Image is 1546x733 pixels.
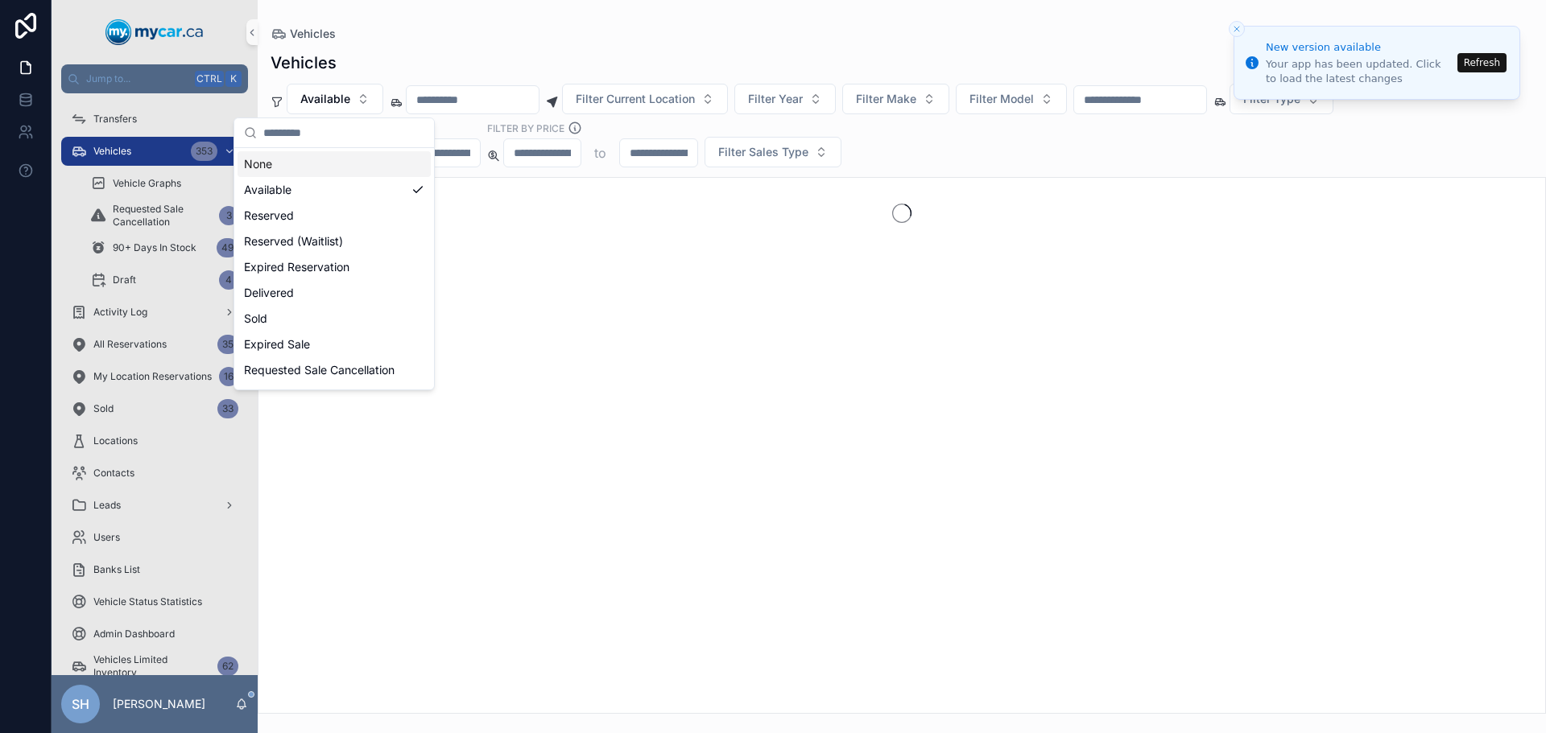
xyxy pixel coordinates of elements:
span: K [227,72,240,85]
span: Ctrl [195,71,224,87]
div: 353 [191,142,217,161]
a: My Location Reservations16 [61,362,248,391]
div: scrollable content [52,93,258,675]
span: Requested Sale Cancellation [113,203,213,229]
a: Leads [61,491,248,520]
a: Draft4 [81,266,248,294]
a: Vehicle Status Statistics [61,587,248,616]
label: FILTER BY PRICE [487,121,564,135]
a: Sold33 [61,394,248,423]
a: Activity Log [61,298,248,327]
div: Reserved [238,203,431,229]
span: Draft [113,274,136,286]
button: Select Button [842,84,949,114]
span: Filter Sales Type [718,144,808,160]
span: Transfers [93,113,137,126]
span: 90+ Days In Stock [113,241,196,254]
a: Vehicles Limited Inventory62 [61,652,248,681]
span: Vehicles [93,145,131,158]
div: 62 [217,657,238,676]
span: Leads [93,499,121,512]
div: None [238,151,431,177]
span: Vehicle Status Statistics [93,595,202,608]
span: Sold [93,402,114,415]
span: Filter Model [969,91,1034,107]
span: SH [72,694,89,714]
a: Vehicles353 [61,137,248,166]
div: Expired Sale [238,331,431,357]
div: Reserved (Waitlist) [238,229,431,254]
div: 16 [219,367,238,386]
button: Jump to...CtrlK [61,64,248,93]
span: All Reservations [93,338,167,351]
button: Select Button [956,84,1067,114]
span: Vehicles [290,26,336,42]
a: Transfers [61,105,248,134]
button: Close toast [1229,21,1245,37]
div: Expired Reservation [238,254,431,280]
a: Users [61,523,248,552]
a: Locations [61,426,248,455]
a: Banks List [61,555,248,584]
span: Filter Current Location [576,91,695,107]
div: Sold [238,306,431,331]
button: Refresh [1457,53,1507,72]
a: Vehicles [271,26,336,42]
div: New version available [1266,39,1453,56]
span: Locations [93,434,138,447]
div: 35 [217,335,238,354]
span: Banks List [93,563,140,576]
div: Your app has been updated. Click to load the latest changes [1266,57,1453,86]
span: Contacts [93,467,134,480]
button: Select Button [287,84,383,114]
div: Delivered [238,280,431,306]
a: Vehicle Graphs [81,169,248,198]
a: All Reservations35 [61,330,248,359]
p: to [594,143,606,163]
span: Filter Make [856,91,916,107]
a: Admin Dashboard [61,620,248,649]
img: App logo [105,19,204,45]
span: Admin Dashboard [93,628,175,640]
span: My Location Reservations [93,370,212,383]
div: Suggestions [234,148,434,389]
div: Available [238,177,431,203]
a: Requested Sale Cancellation3 [81,201,248,230]
h1: Vehicles [271,51,337,74]
div: 4 [219,270,238,290]
span: Users [93,531,120,544]
div: 3 [219,206,238,225]
div: Requested Sale Cancellation [238,357,431,383]
button: Select Button [1230,84,1333,114]
button: Select Button [734,84,836,114]
div: 49 [217,238,238,257]
span: Vehicle Graphs [113,177,181,190]
span: Jump to... [86,72,188,85]
div: 33 [217,399,238,418]
button: Select Button [562,84,728,114]
span: Activity Log [93,306,147,319]
div: 90+ Days In Stock [238,383,431,409]
a: Contacts [61,459,248,488]
span: Vehicles Limited Inventory [93,653,211,679]
p: [PERSON_NAME] [113,696,205,712]
a: 90+ Days In Stock49 [81,233,248,262]
span: Available [300,91,350,107]
span: Filter Year [748,91,803,107]
button: Select Button [705,137,841,167]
